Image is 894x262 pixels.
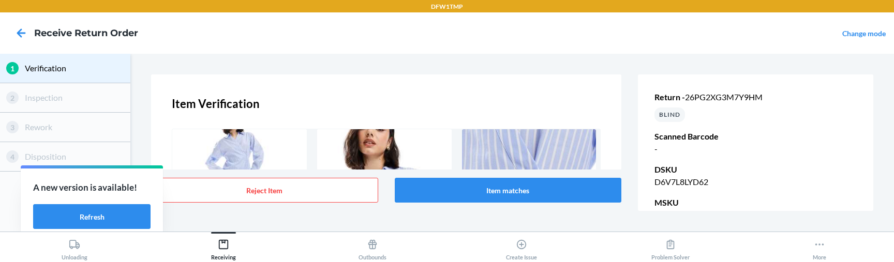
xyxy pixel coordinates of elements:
[6,121,19,133] div: 3
[211,235,236,260] div: Receiving
[359,235,386,260] div: Outbounds
[298,232,447,260] button: Outbounds
[651,235,690,260] div: Problem Solver
[461,129,596,252] img: Product image 3
[596,232,745,260] button: Problem Solver
[172,95,601,112] p: Item Verification
[33,204,151,229] button: Refresh
[447,232,596,260] button: Create Issue
[34,26,138,40] h4: Receive Return Order
[395,178,622,203] button: Item matches
[25,150,124,163] p: Disposition
[151,178,378,203] button: Reject Item
[6,62,19,74] div: 1
[25,62,124,74] p: Verification
[25,121,124,133] p: Rework
[317,129,452,252] img: Product image 2
[654,107,685,122] div: BLIND
[172,129,307,252] img: Product image 1
[654,196,857,209] p: MSKU
[6,150,19,163] div: 4
[431,2,463,11] p: DFW1TMP
[654,143,857,155] p: -
[813,235,826,260] div: More
[654,209,857,221] p: 142892810
[654,91,857,103] p: Return -
[654,176,857,188] p: D6V7L8LYD62
[842,29,886,38] a: Change mode
[62,235,87,260] div: Unloading
[745,232,894,260] button: More
[654,163,857,176] p: DSKU
[25,91,124,104] p: Inspection
[654,130,857,143] p: Scanned Barcode
[149,232,298,260] button: Receiving
[506,235,537,260] div: Create Issue
[685,92,763,102] span: 26PG2XG3M7Y9HM
[33,181,151,194] p: A new version is available!
[6,91,19,104] div: 2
